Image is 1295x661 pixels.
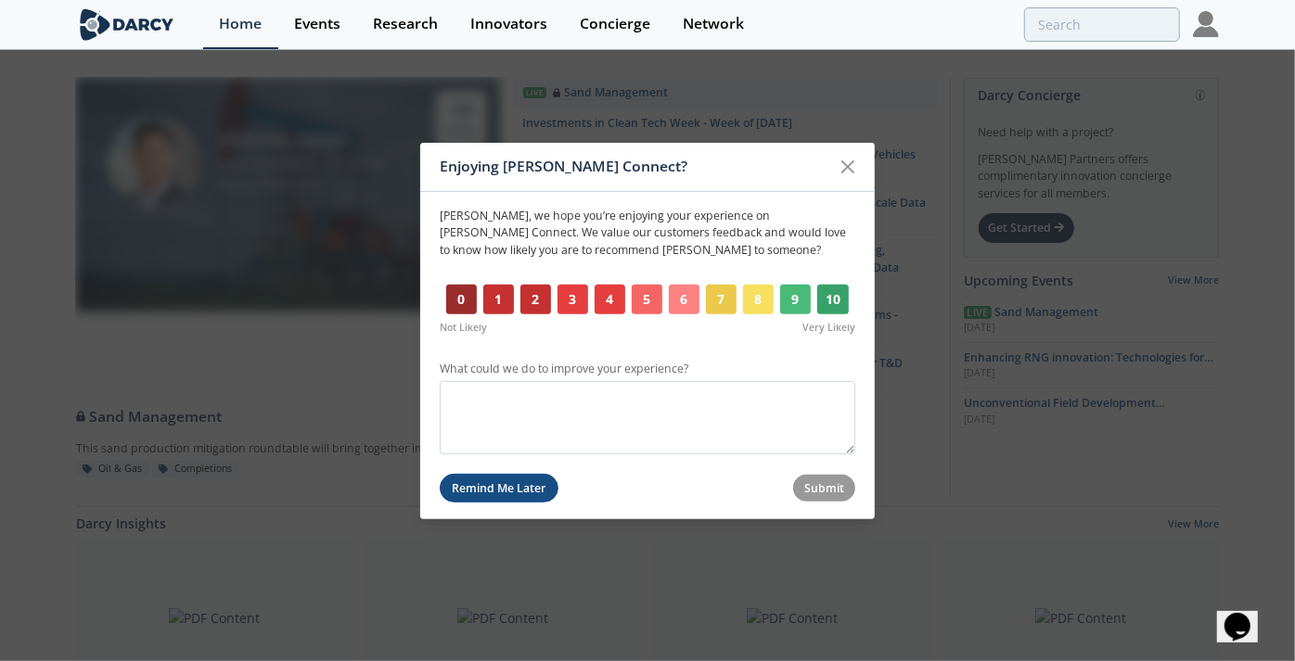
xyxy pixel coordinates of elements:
button: 9 [780,285,811,314]
button: 8 [743,285,774,314]
div: Home [219,17,262,32]
input: Advanced Search [1024,7,1180,42]
div: Events [294,17,340,32]
iframe: chat widget [1217,587,1276,642]
span: Very Likely [802,321,855,336]
label: What could we do to improve your experience? [440,361,855,377]
button: 7 [706,285,737,314]
div: Network [683,17,744,32]
div: Innovators [470,17,547,32]
div: Concierge [580,17,650,32]
button: 3 [558,285,588,314]
button: 6 [669,285,699,314]
span: Not Likely [440,321,487,336]
img: Profile [1193,11,1219,37]
button: 5 [632,285,662,314]
img: logo-wide.svg [76,8,177,41]
button: 10 [817,285,849,314]
button: Remind Me Later [440,474,558,502]
button: Submit [793,475,856,502]
div: Research [373,17,438,32]
button: 1 [483,285,514,314]
button: 2 [520,285,551,314]
button: 4 [595,285,625,314]
p: [PERSON_NAME] , we hope you’re enjoying your experience on [PERSON_NAME] Connect. We value our cu... [440,208,855,259]
button: 0 [446,285,477,314]
div: Enjoying [PERSON_NAME] Connect? [440,149,830,184]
